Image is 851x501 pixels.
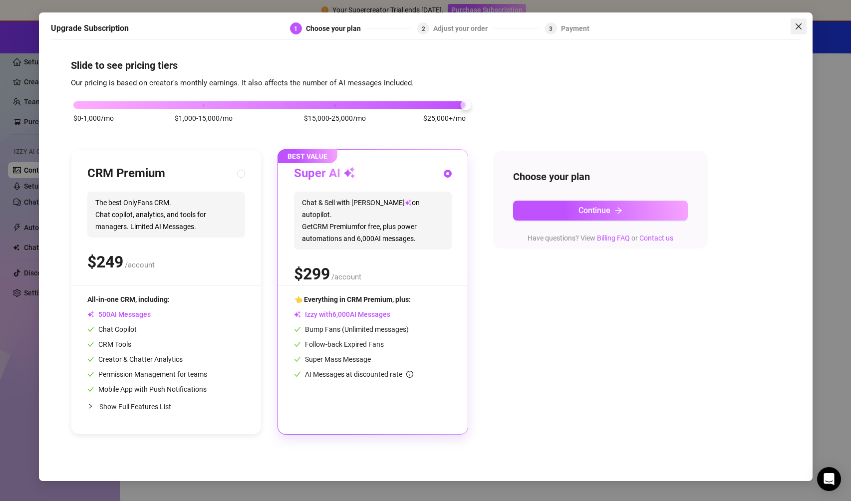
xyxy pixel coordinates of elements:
span: info-circle [406,371,413,378]
span: arrow-right [614,207,622,215]
span: Bump Fans (Unlimited messages) [294,325,409,333]
span: Chat Copilot [87,325,137,333]
span: /account [331,272,361,281]
span: Follow-back Expired Fans [294,340,384,348]
span: CRM Tools [87,340,131,348]
span: $25,000+/mo [423,113,466,124]
h4: Choose your plan [513,170,688,184]
span: All-in-one CRM, including: [87,295,170,303]
span: check [294,356,301,363]
span: Continue [578,206,610,215]
h4: Slide to see pricing tiers [71,58,781,72]
div: Show Full Features List [87,395,245,418]
div: Open Intercom Messenger [817,467,841,491]
span: Our pricing is based on creator's monthly earnings. It also affects the number of AI messages inc... [71,78,414,87]
span: $ [294,264,330,283]
span: Creator & Chatter Analytics [87,355,183,363]
span: $0-1,000/mo [73,113,114,124]
div: Choose your plan [306,22,367,34]
span: BEST VALUE [278,149,337,163]
span: 👈 Everything in CRM Premium, plus: [294,295,411,303]
h3: Super AI [294,166,355,182]
span: 1 [294,25,297,32]
span: check [294,326,301,333]
span: Super Mass Message [294,355,371,363]
h3: CRM Premium [87,166,165,182]
span: $1,000-15,000/mo [175,113,233,124]
span: AI Messages at discounted rate [305,370,413,378]
div: Payment [561,22,589,34]
span: Mobile App with Push Notifications [87,385,207,393]
span: check [87,371,94,378]
span: The best OnlyFans CRM. Chat copilot, analytics, and tools for managers. Limited AI Messages. [87,192,245,238]
button: Continuearrow-right [513,201,688,221]
h5: Upgrade Subscription [51,22,129,34]
button: Close [791,18,807,34]
span: check [87,341,94,348]
span: check [87,386,94,393]
span: check [294,341,301,348]
span: Permission Management for teams [87,370,207,378]
span: 3 [549,25,553,32]
span: AI Messages [87,310,151,318]
div: Adjust your order [433,22,494,34]
span: Have questions? View or [528,234,673,242]
span: $ [87,252,123,271]
span: $15,000-25,000/mo [304,113,366,124]
span: Close [791,22,807,30]
span: close [795,22,803,30]
span: collapsed [87,403,93,409]
a: Contact us [639,234,673,242]
span: 2 [422,25,425,32]
span: Izzy with AI Messages [294,310,390,318]
span: /account [125,260,155,269]
span: Chat & Sell with [PERSON_NAME] on autopilot. Get CRM Premium for free, plus power automations and... [294,192,452,250]
span: check [87,326,94,333]
span: check [294,371,301,378]
span: Show Full Features List [99,403,171,411]
a: Billing FAQ [597,234,630,242]
span: check [87,356,94,363]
